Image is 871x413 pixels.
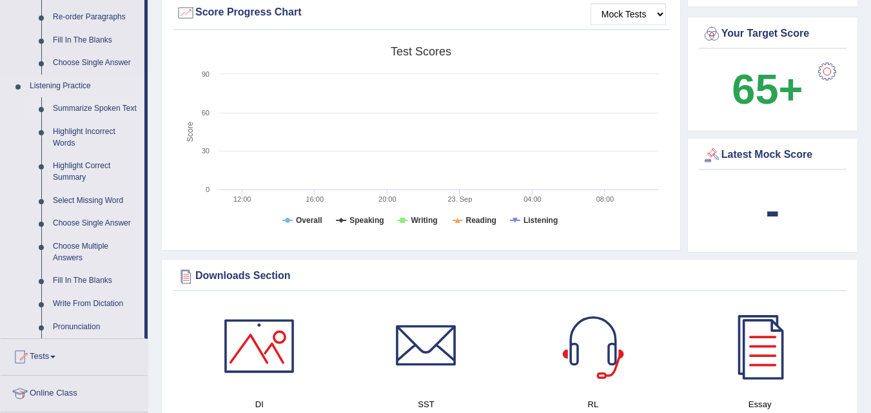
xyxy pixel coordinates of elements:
a: Highlight Incorrect Words [47,120,144,155]
text: 20:00 [378,195,396,203]
a: Listening Practice [24,75,144,98]
tspan: Score [186,122,195,142]
a: Choose Multiple Answers [47,235,144,269]
tspan: Listening [524,216,558,225]
a: Choose Single Answer [47,52,144,75]
text: 08:00 [596,195,614,203]
div: Score Progress Chart [176,3,666,23]
div: Latest Mock Score [702,146,843,165]
text: 04:00 [524,195,542,203]
text: 90 [202,70,210,78]
a: Tests [1,339,148,371]
tspan: 23. Sep [447,195,472,203]
tspan: Test scores [391,45,451,58]
a: Re-order Paragraphs [47,6,144,29]
a: Pronunciation [47,316,144,339]
a: Fill In The Blanks [47,29,144,52]
text: 30 [202,147,210,155]
div: Downloads Section [176,267,843,286]
b: 65+ [732,66,803,113]
b: - [766,187,780,234]
a: Select Missing Word [47,189,144,213]
tspan: Writing [411,216,437,225]
a: Highlight Correct Summary [47,155,144,189]
tspan: Reading [466,216,496,225]
h4: Essay [683,398,837,411]
h4: DI [182,398,337,411]
h4: SST [349,398,504,411]
a: Choose Single Answer [47,212,144,235]
a: Online Class [1,376,148,408]
a: Write From Dictation [47,293,144,316]
div: Your Target Score [702,24,843,44]
tspan: Speaking [349,216,384,225]
text: 12:00 [233,195,251,203]
text: 60 [202,109,210,117]
a: Fill In The Blanks [47,269,144,293]
tspan: Overall [296,216,322,225]
a: Summarize Spoken Text [47,97,144,120]
text: 0 [206,186,210,193]
text: 16:00 [306,195,324,203]
h4: RL [516,398,670,411]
